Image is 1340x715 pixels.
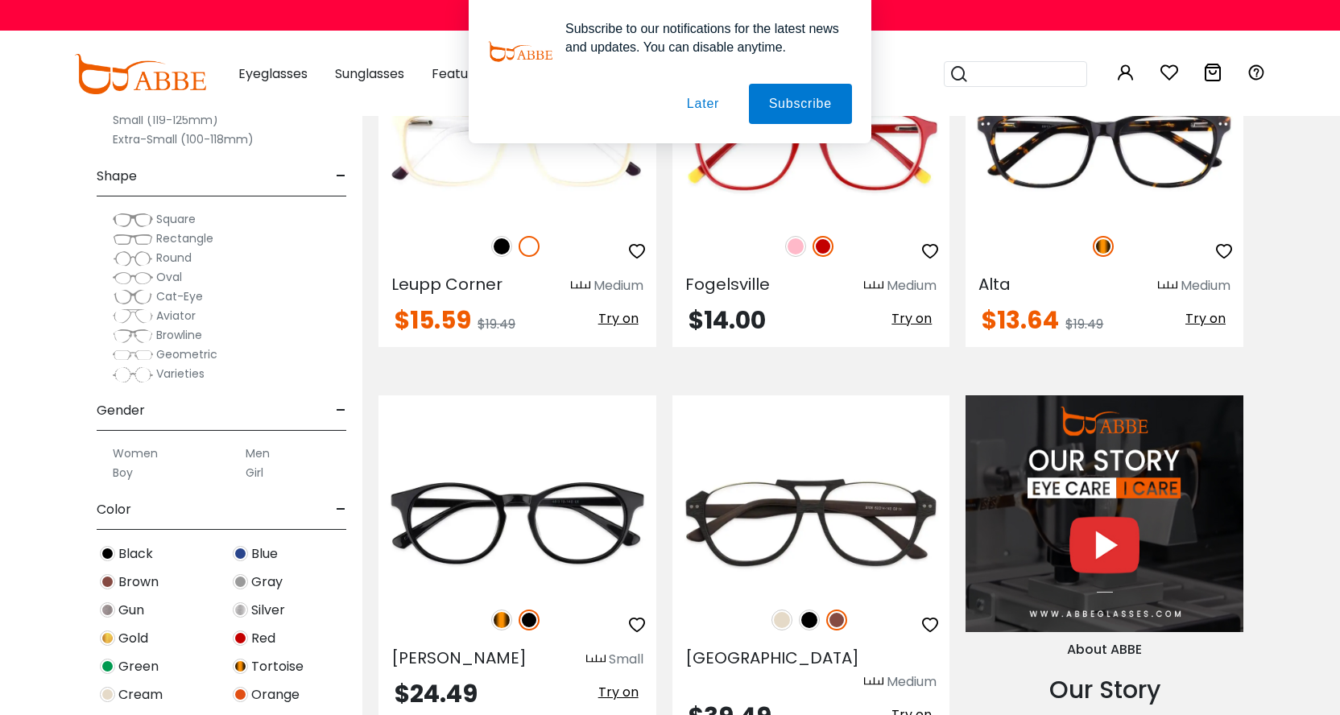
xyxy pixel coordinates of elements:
[113,231,153,247] img: Rectangle.png
[593,682,643,703] button: Try on
[100,659,115,674] img: Green
[1181,276,1230,296] div: Medium
[491,236,512,257] img: Black
[336,157,346,196] span: -
[251,657,304,676] span: Tortoise
[233,687,248,702] img: Orange
[118,572,159,592] span: Brown
[586,654,606,666] img: size ruler
[813,236,833,257] img: Red
[113,308,153,324] img: Aviator.png
[246,444,270,463] label: Men
[598,683,639,701] span: Try on
[593,276,643,296] div: Medium
[982,303,1059,337] span: $13.64
[113,289,153,305] img: Cat-Eye.png
[667,84,739,124] button: Later
[113,328,153,344] img: Browline.png
[771,610,792,630] img: Cream
[826,610,847,630] img: Brown
[1065,315,1103,333] span: $19.49
[118,601,144,620] span: Gun
[113,444,158,463] label: Women
[100,546,115,561] img: Black
[519,610,540,630] img: Black
[233,630,248,646] img: Red
[378,79,656,217] img: White Leupp Corner - Acetate ,Universal Bridge Fit
[785,236,806,257] img: Pink
[966,79,1243,217] img: Tortoise Alta - Acetate ,Universal Bridge Fit
[391,273,502,296] span: Leupp Corner
[100,602,115,618] img: Gun
[156,230,213,246] span: Rectangle
[156,269,182,285] span: Oval
[100,630,115,646] img: Gold
[887,276,937,296] div: Medium
[488,19,552,84] img: notification icon
[598,309,639,328] span: Try on
[864,676,883,688] img: size ruler
[672,79,950,217] img: Red Fogelsville - Acetate ,Universal Bridge Fit
[395,676,478,711] span: $24.49
[156,308,196,324] span: Aviator
[685,647,859,669] span: [GEOGRAPHIC_DATA]
[966,640,1243,659] div: About ABBE
[519,236,540,257] img: White
[156,346,217,362] span: Geometric
[251,685,300,705] span: Orange
[113,463,133,482] label: Boy
[100,574,115,589] img: Brown
[491,610,512,630] img: Tortoise
[887,308,937,329] button: Try on
[891,309,932,328] span: Try on
[118,657,159,676] span: Green
[113,212,153,228] img: Square.png
[156,288,203,304] span: Cat-Eye
[672,453,950,592] img: Brown Ocean Gate - Combination ,Universal Bridge Fit
[685,273,770,296] span: Fogelsville
[478,315,515,333] span: $19.49
[97,490,131,529] span: Color
[118,629,148,648] span: Gold
[1093,236,1114,257] img: Tortoise
[100,687,115,702] img: Cream
[251,629,275,648] span: Red
[1181,308,1230,329] button: Try on
[689,303,766,337] span: $14.00
[246,463,263,482] label: Girl
[571,280,590,292] img: size ruler
[1185,309,1226,328] span: Try on
[233,659,248,674] img: Tortoise
[799,610,820,630] img: Black
[966,672,1243,708] div: Our Story
[118,685,163,705] span: Cream
[113,347,153,363] img: Geometric.png
[156,366,205,382] span: Varieties
[233,546,248,561] img: Blue
[233,574,248,589] img: Gray
[251,544,278,564] span: Blue
[233,602,248,618] img: Silver
[609,650,643,669] div: Small
[395,303,471,337] span: $15.59
[113,250,153,267] img: Round.png
[978,273,1011,296] span: Alta
[391,647,527,669] span: [PERSON_NAME]
[864,280,883,292] img: size ruler
[156,211,196,227] span: Square
[887,672,937,692] div: Medium
[113,366,153,383] img: Varieties.png
[378,453,656,592] img: Black Holly Grove - Acetate ,Universal Bridge Fit
[749,84,852,124] button: Subscribe
[97,391,145,430] span: Gender
[251,572,283,592] span: Gray
[966,395,1243,632] img: About Us
[1158,280,1177,292] img: size ruler
[113,270,153,286] img: Oval.png
[593,308,643,329] button: Try on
